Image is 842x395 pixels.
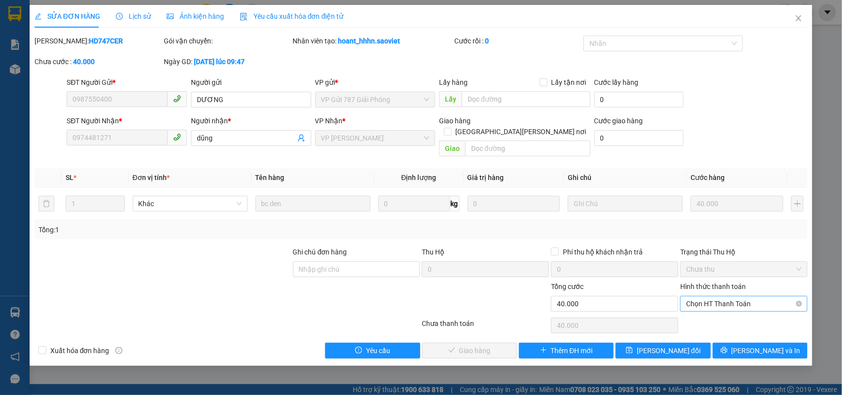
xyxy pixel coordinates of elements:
span: Phí thu hộ khách nhận trả [559,247,647,257]
label: Hình thức thanh toán [680,283,746,290]
span: Tên hàng [256,174,285,181]
span: Đơn vị tính [133,174,170,181]
input: Cước giao hàng [594,130,684,146]
span: Yêu cầu [366,345,390,356]
span: Khác [139,196,242,211]
label: Cước lấy hàng [594,78,639,86]
b: 40.000 [73,58,95,66]
div: Ngày GD: [164,56,291,67]
input: 0 [468,196,560,212]
div: Nhân viên tạo: [293,36,452,46]
input: Dọc đường [462,91,590,107]
th: Ghi chú [564,168,687,187]
div: VP gửi [315,77,436,88]
span: Cước hàng [691,174,725,181]
span: picture [167,13,174,20]
img: icon [240,13,248,21]
span: Yêu cầu xuất hóa đơn điện tử [240,12,344,20]
span: close-circle [796,301,802,307]
span: VP Gửi 787 Giải Phóng [321,92,430,107]
button: save[PERSON_NAME] đổi [616,343,710,359]
div: Tổng: 1 [38,224,326,235]
span: SỬA ĐƠN HÀNG [35,12,100,20]
input: Ghi chú đơn hàng [293,261,420,277]
span: save [626,347,633,355]
span: Tổng cước [551,283,584,290]
span: close [795,14,803,22]
span: Ảnh kiện hàng [167,12,224,20]
div: Trạng thái Thu Hộ [680,247,807,257]
button: delete [38,196,54,212]
input: 0 [691,196,783,212]
span: Lấy tận nơi [548,77,590,88]
span: Lấy [439,91,462,107]
span: clock-circle [116,13,123,20]
button: plus [791,196,804,212]
span: user-add [297,134,305,142]
div: Người gửi [191,77,311,88]
span: Thêm ĐH mới [551,345,593,356]
div: [PERSON_NAME]: [35,36,162,46]
button: checkGiao hàng [422,343,517,359]
span: Chọn HT Thanh Toán [686,296,802,311]
button: printer[PERSON_NAME] và In [713,343,807,359]
button: exclamation-circleYêu cầu [325,343,420,359]
span: Chưa thu [686,262,802,277]
span: Lấy hàng [439,78,468,86]
div: Chưa thanh toán [421,318,550,335]
span: phone [173,95,181,103]
span: kg [450,196,460,212]
span: Giá trị hàng [468,174,504,181]
span: Giao hàng [439,117,471,125]
span: Thu Hộ [422,248,444,256]
span: exclamation-circle [355,347,362,355]
span: Xuất hóa đơn hàng [46,345,113,356]
span: SL [66,174,73,181]
span: [GEOGRAPHIC_DATA][PERSON_NAME] nơi [452,126,590,137]
span: VP Nhận [315,117,343,125]
span: [PERSON_NAME] đổi [637,345,700,356]
label: Ghi chú đơn hàng [293,248,347,256]
input: Cước lấy hàng [594,92,684,108]
button: plusThêm ĐH mới [519,343,614,359]
span: VP Bảo Hà [321,131,430,145]
input: Ghi Chú [568,196,683,212]
div: Người nhận [191,115,311,126]
button: Close [785,5,812,33]
span: Định lượng [402,174,437,181]
span: edit [35,13,41,20]
b: 0 [485,37,489,45]
span: info-circle [115,347,122,354]
div: Cước rồi : [454,36,582,46]
b: [DATE] lúc 09:47 [194,58,245,66]
div: SĐT Người Nhận [67,115,187,126]
div: SĐT Người Gửi [67,77,187,88]
span: Lịch sử [116,12,151,20]
span: plus [540,347,547,355]
input: VD: Bàn, Ghế [256,196,370,212]
label: Cước giao hàng [594,117,643,125]
span: [PERSON_NAME] và In [732,345,801,356]
span: printer [721,347,728,355]
input: Dọc đường [465,141,590,156]
b: hoant_hhhn.saoviet [338,37,401,45]
div: Chưa cước : [35,56,162,67]
b: HD747CER [89,37,123,45]
div: Gói vận chuyển: [164,36,291,46]
span: Giao [439,141,465,156]
span: phone [173,133,181,141]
